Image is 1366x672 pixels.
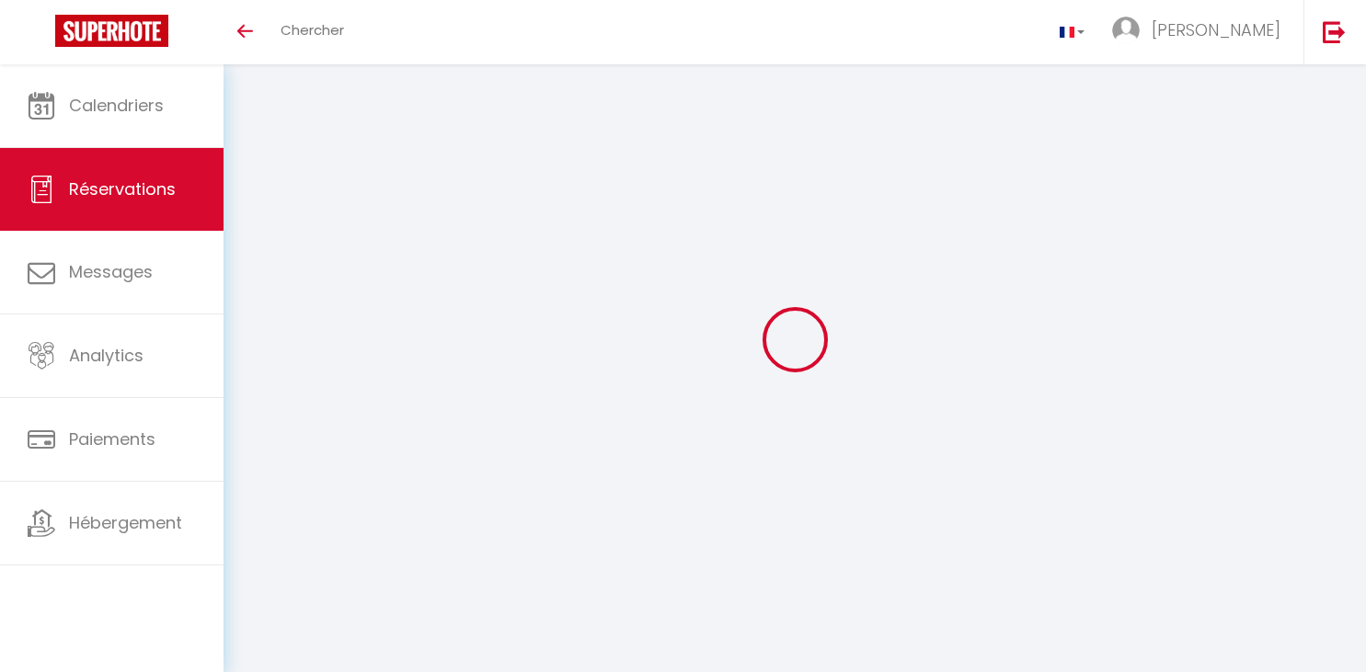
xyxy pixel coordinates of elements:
[69,511,182,534] span: Hébergement
[69,177,176,200] span: Réservations
[69,427,155,450] span: Paiements
[55,15,168,47] img: Super Booking
[1152,18,1280,41] span: [PERSON_NAME]
[281,20,344,40] span: Chercher
[1323,20,1346,43] img: logout
[1112,17,1140,44] img: ...
[69,344,143,367] span: Analytics
[69,260,153,283] span: Messages
[69,94,164,117] span: Calendriers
